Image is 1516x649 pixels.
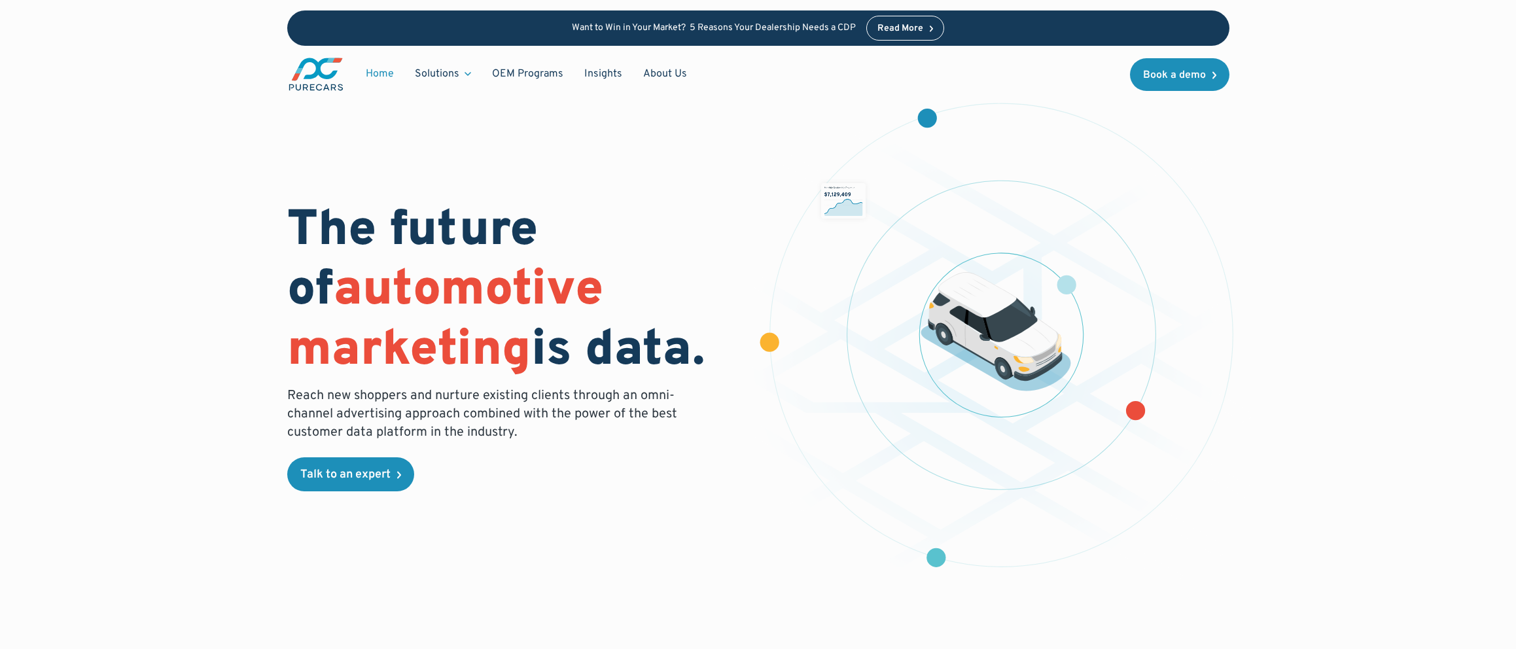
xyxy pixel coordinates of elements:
div: Solutions [404,61,482,86]
a: About Us [633,61,697,86]
div: Solutions [415,67,459,81]
a: Book a demo [1130,58,1229,91]
div: Talk to an expert [300,469,391,481]
p: Want to Win in Your Market? 5 Reasons Your Dealership Needs a CDP [572,23,856,34]
img: chart showing monthly dealership revenue of $7m [821,183,865,219]
img: purecars logo [287,56,345,92]
a: OEM Programs [482,61,574,86]
div: Read More [877,24,923,33]
a: Talk to an expert [287,457,414,491]
a: main [287,56,345,92]
a: Insights [574,61,633,86]
span: automotive marketing [287,260,603,382]
a: Read More [866,16,945,41]
a: Home [355,61,404,86]
div: Book a demo [1143,70,1206,80]
h1: The future of is data. [287,202,743,381]
p: Reach new shoppers and nurture existing clients through an omni-channel advertising approach comb... [287,387,685,442]
img: illustration of a vehicle [921,272,1071,391]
